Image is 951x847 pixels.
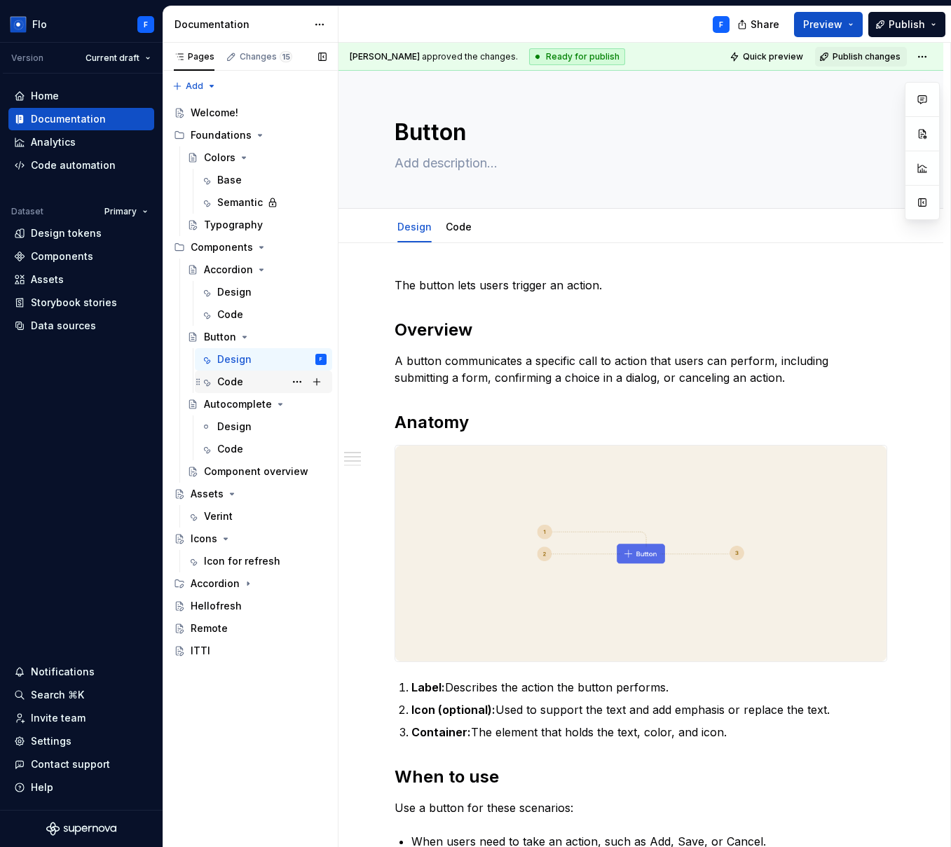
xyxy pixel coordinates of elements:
button: Notifications [8,661,154,683]
div: Autocomplete [204,397,272,411]
div: Icon for refresh [204,554,280,568]
button: Current draft [79,48,157,68]
a: Design tokens [8,222,154,245]
div: Accordion [204,263,253,277]
a: Hellofresh [168,595,332,617]
a: Typography [182,214,332,236]
button: Quick preview [725,47,809,67]
div: Components [168,236,332,259]
div: Design [392,212,437,241]
div: Welcome! [191,106,238,120]
div: Accordion [191,577,240,591]
a: Invite team [8,707,154,729]
a: Button [182,326,332,348]
div: Code automation [31,158,116,172]
a: Design [195,415,332,438]
div: Ready for publish [529,48,625,65]
strong: Container: [411,725,471,739]
a: Icons [168,528,332,550]
span: Primary [104,206,137,217]
a: Settings [8,730,154,752]
button: Publish [868,12,945,37]
button: Contact support [8,753,154,776]
a: Welcome! [168,102,332,124]
a: Component overview [182,460,332,483]
div: Version [11,53,43,64]
div: ITTI [191,644,210,658]
a: Code [195,303,332,326]
p: A button communicates a specific call to action that users can perform, including submitting a fo... [395,352,887,386]
div: Help [31,780,53,794]
a: Design [195,281,332,303]
a: Autocomplete [182,393,332,415]
div: F [320,352,322,366]
div: Code [217,375,243,389]
h2: When to use [395,766,887,788]
p: Describes the action the button performs. [411,679,887,696]
button: Search ⌘K [8,684,154,706]
p: The element that holds the text, color, and icon. [411,724,887,741]
div: Documentation [175,18,307,32]
div: Page tree [168,102,332,662]
div: Analytics [31,135,76,149]
a: Code [446,221,472,233]
div: Typography [204,218,263,232]
a: Code [195,371,332,393]
div: Foundations [191,128,252,142]
a: Icon for refresh [182,550,332,572]
div: Hellofresh [191,599,242,613]
button: Add [168,76,221,96]
div: Dataset [11,206,43,217]
div: Invite team [31,711,85,725]
div: Components [31,249,93,263]
div: Design [217,352,252,366]
div: Notifications [31,665,95,679]
a: Storybook stories [8,291,154,314]
button: Help [8,776,154,799]
div: Home [31,89,59,103]
div: Data sources [31,319,96,333]
span: Share [751,18,779,32]
div: Remote [191,621,228,635]
div: Changes [240,51,292,62]
a: Verint [182,505,332,528]
a: Design [397,221,432,233]
a: DesignF [195,348,332,371]
span: [PERSON_NAME] [350,51,420,62]
a: Documentation [8,108,154,130]
div: Design tokens [31,226,102,240]
button: Primary [98,202,154,221]
div: Design [217,285,252,299]
div: Flo [32,18,47,32]
svg: Supernova Logo [46,822,116,836]
a: Assets [8,268,154,291]
textarea: Button [392,116,884,149]
div: Pages [174,51,214,62]
a: Assets [168,483,332,505]
div: Component overview [204,464,308,478]
div: Storybook stories [31,296,117,310]
span: Quick preview [743,51,803,62]
a: Code [195,438,332,460]
div: Components [191,240,253,254]
div: Design [217,420,252,434]
span: Preview [803,18,842,32]
img: 68d27dcb-9042-4356-8d4c-9353d1d8d2ea.png [395,446,887,661]
div: Accordion [168,572,332,595]
div: Search ⌘K [31,688,84,702]
div: Button [204,330,236,344]
a: Components [8,245,154,268]
div: Verint [204,509,233,523]
div: Icons [191,532,217,546]
div: Colors [204,151,235,165]
span: 15 [280,51,292,62]
span: Add [186,81,203,92]
div: F [719,19,723,30]
strong: Icon (optional): [411,703,495,717]
a: Code automation [8,154,154,177]
a: Home [8,85,154,107]
div: Code [217,442,243,456]
div: Assets [191,487,224,501]
div: Code [440,212,477,241]
a: Colors [182,146,332,169]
